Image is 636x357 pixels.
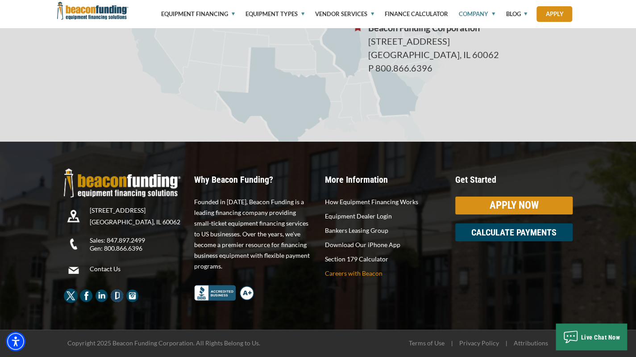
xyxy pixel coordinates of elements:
p: [STREET_ADDRESS] [GEOGRAPHIC_DATA], IL 60062 P 800.866.6396 [368,34,573,75]
a: Beacon Funding twitter - open in a new tab [64,292,78,299]
a: Bankers Leasing Group [325,225,442,236]
a: Download Our iPhone App [325,239,442,250]
a: Contact Us [90,265,187,273]
img: Beacon Funding Instagram [125,289,140,303]
p: Get Started [455,175,573,184]
span: | [500,340,512,347]
img: Beacon Funding location [64,206,83,226]
a: Beacon Funding Instagram - open in a new tab [125,292,140,299]
a: Apply [536,6,572,22]
a: Careers with Beacon [325,268,442,279]
span: Copyright 2025 Beacon Funding Corporation. All Rights Belong to Us. [67,339,260,347]
a: Beacon Funding Facebook - open in a new tab [79,292,93,299]
a: Attributions [514,339,548,347]
img: Beacon Funding Corporation [57,2,129,20]
span: Live Chat Now [581,334,620,341]
img: Beacon Funding twitter [64,289,78,303]
a: Equipment Dealer Login [325,211,442,222]
img: Beacon Funding Logo [64,168,181,197]
button: Live Chat Now [556,323,627,350]
p: Founded in [DATE], Beacon Funding is a leading financing company providing small-ticket equipment... [194,197,312,272]
p: Sales: 847.897.2499 Gen: 800.866.6396 [90,236,187,252]
img: Beacon Funding Glassdoor [110,289,124,303]
img: Beacon Funding Email [64,260,83,280]
p: [STREET_ADDRESS] [90,206,187,214]
a: Privacy Policy [459,339,499,347]
a: Better Business Bureau Complaint Free A+ Rating Beacon Funding - open in a new tab [194,284,254,291]
p: More Information [325,175,442,184]
a: APPLY NOW [455,197,573,214]
a: Beacon Funding Glassdoor - open in a new tab [110,292,124,299]
a: Beacon Funding Corporation [57,7,129,14]
p: [GEOGRAPHIC_DATA], IL 60062 [90,218,187,226]
a: Terms of Use [409,339,445,347]
p: Why Beacon Funding? [194,175,312,184]
img: Beacon Funding LinkedIn [95,289,109,303]
img: Better Business Bureau Complaint Free A+ Rating Beacon Funding [194,285,254,301]
a: CALCULATE PAYMENTS [455,223,573,241]
a: How Equipment Financing Works [325,197,442,207]
a: Section 179 Calculator [325,254,442,265]
img: Beacon Funding Phone [64,234,83,253]
span: | [446,340,458,347]
div: Accessibility Menu [6,332,25,351]
img: Beacon Funding Facebook [79,289,93,303]
a: Beacon Funding LinkedIn - open in a new tab [95,292,109,299]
